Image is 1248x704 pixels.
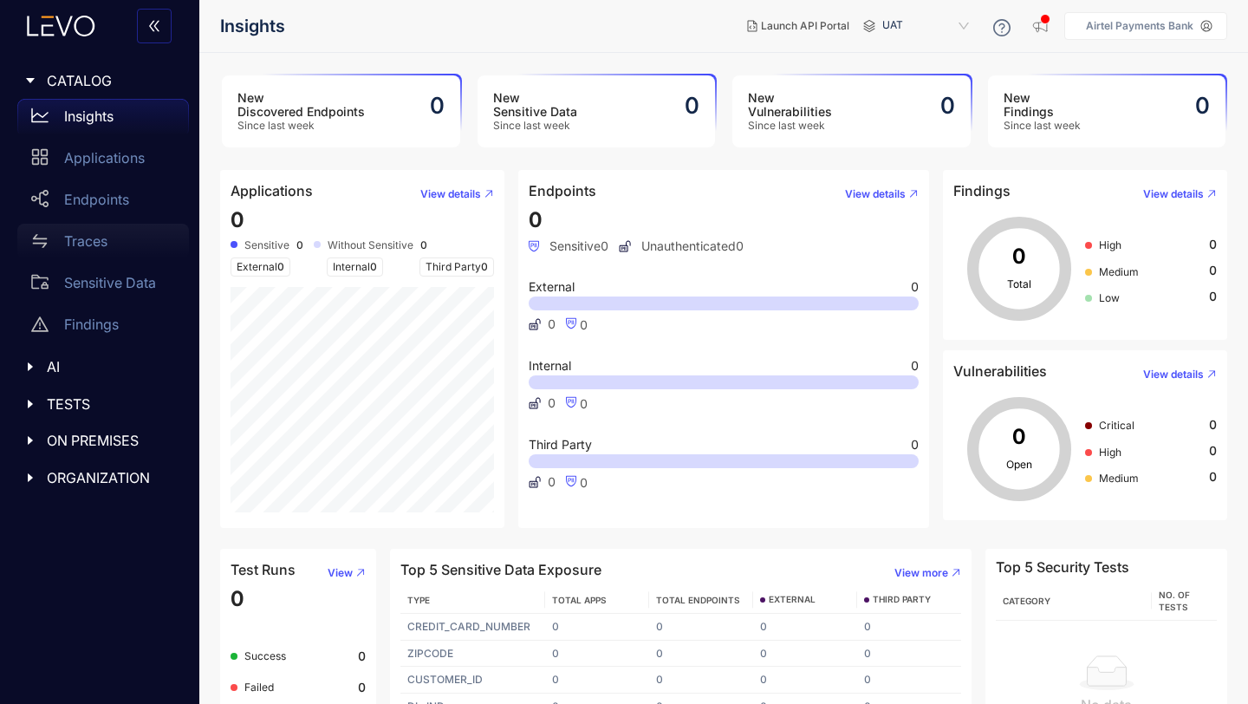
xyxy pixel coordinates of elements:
span: Third Party [529,439,592,451]
td: 0 [649,667,753,694]
a: Insights [17,99,189,140]
span: 0 [1209,264,1217,277]
span: 0 [548,475,556,489]
span: Failed [244,681,274,694]
span: High [1099,446,1121,459]
span: 0 [1209,290,1217,303]
span: CATALOG [47,73,175,88]
td: 0 [649,614,753,641]
span: AI [47,359,175,375]
span: ORGANIZATION [47,470,175,486]
span: Success [244,649,286,662]
span: caret-right [24,398,36,410]
a: Sensitive Data [17,265,189,307]
span: View details [1143,188,1204,200]
span: Sensitive 0 [529,239,608,253]
td: 0 [753,641,857,668]
span: ON PREMISES [47,433,175,448]
span: 0 [231,207,244,232]
td: 0 [857,614,961,641]
span: TYPE [407,595,430,605]
h4: Findings [953,183,1011,199]
span: Since last week [493,120,577,132]
span: External [529,281,575,293]
span: caret-right [24,75,36,87]
td: 0 [649,641,753,668]
p: Endpoints [64,192,129,207]
span: 0 [911,360,919,372]
button: View [314,559,366,587]
span: caret-right [24,361,36,373]
p: Findings [64,316,119,332]
td: 0 [545,667,649,694]
span: 0 [548,317,556,331]
td: 0 [857,667,961,694]
span: Medium [1099,265,1139,278]
span: 0 [911,439,919,451]
td: CREDIT_CARD_NUMBER [400,614,545,641]
div: AI [10,349,189,385]
button: View details [406,180,494,208]
span: Third Party [419,257,494,277]
span: Internal [327,257,383,277]
h4: Test Runs [231,562,296,577]
span: View details [1143,368,1204,381]
span: View more [894,567,948,579]
a: Endpoints [17,182,189,224]
span: 0 [481,260,488,273]
span: Since last week [237,120,365,132]
h2: 0 [430,93,445,119]
span: 0 [529,207,543,232]
h2: 0 [1195,93,1210,119]
span: caret-right [24,472,36,484]
h3: New Discovered Endpoints [237,91,365,119]
span: 0 [1209,238,1217,251]
span: 0 [1209,444,1217,458]
p: Sensitive Data [64,275,156,290]
h3: New Vulnerabilities [748,91,832,119]
h3: New Findings [1004,91,1081,119]
span: TOTAL ENDPOINTS [656,595,740,605]
button: View details [1129,180,1217,208]
span: Critical [1099,419,1134,432]
button: Launch API Portal [733,12,863,40]
b: 0 [296,239,303,251]
span: EXTERNAL [769,595,816,605]
span: High [1099,238,1121,251]
h4: Endpoints [529,183,596,199]
td: 0 [753,667,857,694]
span: No. of Tests [1159,590,1190,612]
p: Airtel Payments Bank [1086,20,1193,32]
b: 0 [358,681,366,694]
span: View details [845,188,906,200]
p: Applications [64,150,145,166]
span: 0 [277,260,284,273]
span: Since last week [1004,120,1081,132]
a: Applications [17,140,189,182]
td: CUSTOMER_ID [400,667,545,694]
span: 0 [1209,418,1217,432]
p: Traces [64,233,107,249]
a: Findings [17,307,189,349]
span: TESTS [47,396,175,412]
span: Since last week [748,120,832,132]
span: caret-right [24,434,36,447]
span: 0 [370,260,377,273]
span: Insights [220,16,285,36]
div: ON PREMISES [10,422,189,459]
span: 0 [231,586,244,611]
span: Low [1099,291,1120,304]
td: 0 [753,614,857,641]
span: Sensitive [244,239,289,251]
span: Internal [529,360,571,372]
div: ORGANIZATION [10,460,189,496]
h4: Top 5 Security Tests [996,559,1129,575]
button: double-left [137,9,172,43]
span: Category [1003,596,1050,606]
h2: 0 [685,93,699,119]
h4: Applications [231,183,313,199]
span: THIRD PARTY [873,595,931,605]
b: 0 [420,239,427,251]
p: Insights [64,108,114,124]
b: 0 [358,649,366,663]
